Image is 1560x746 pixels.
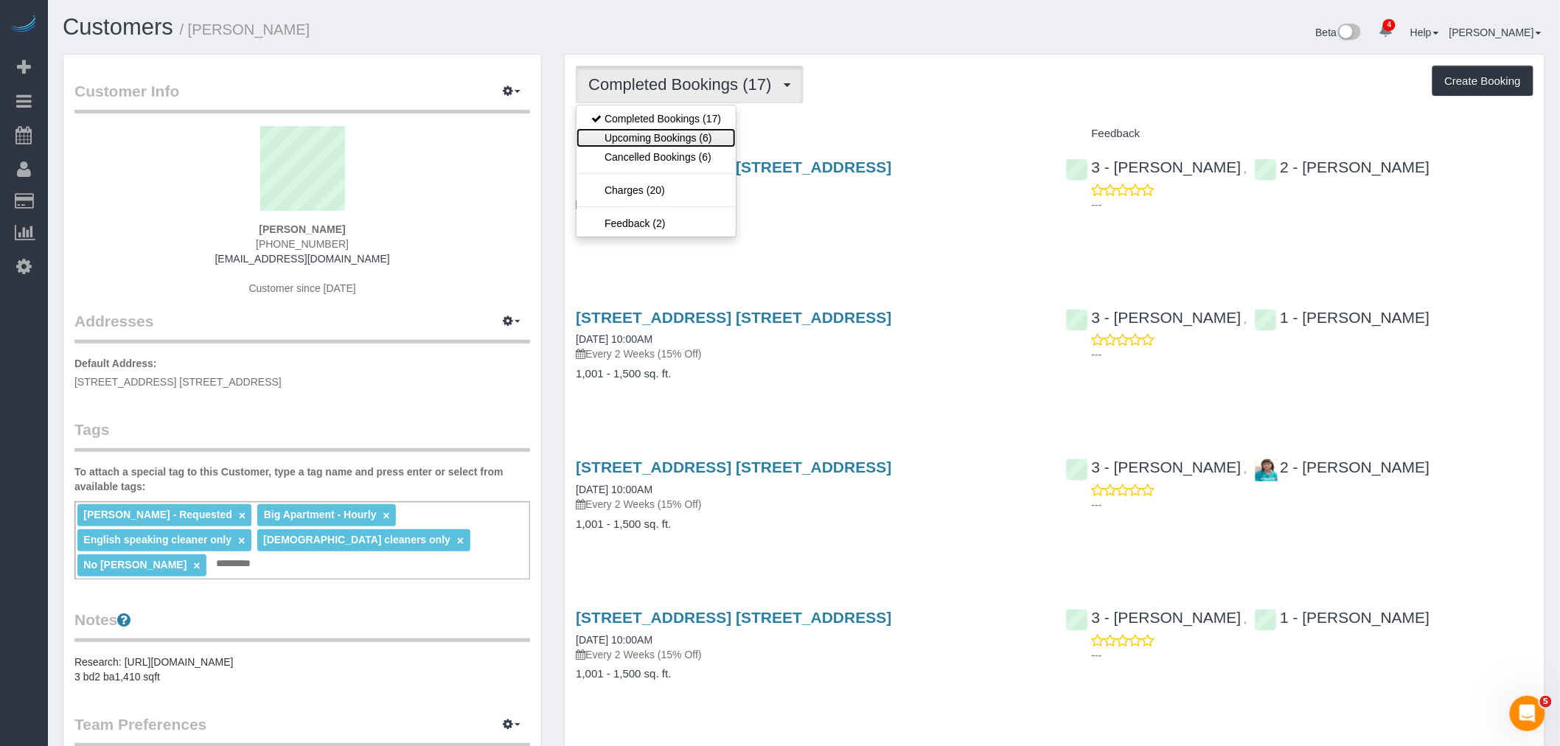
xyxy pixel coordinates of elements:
[74,655,530,684] pre: Research: [URL][DOMAIN_NAME] 3 bd2 ba1,410 sqft
[9,15,38,35] img: Automaid Logo
[1510,696,1545,731] iframe: Intercom live chat
[1066,128,1533,140] h4: Feedback
[180,21,310,38] small: / [PERSON_NAME]
[74,376,282,388] span: [STREET_ADDRESS] [STREET_ADDRESS]
[577,181,736,200] a: Charges (20)
[1255,459,1430,475] a: 2 - [PERSON_NAME]
[577,109,736,128] a: Completed Bookings (17)
[576,333,652,345] a: [DATE] 10:00AM
[1092,648,1533,663] p: ---
[576,197,1043,212] p: Every 2 Weeks (15% Off)
[576,518,1043,531] h4: 1,001 - 1,500 sq. ft.
[576,66,803,103] button: Completed Bookings (17)
[1540,696,1552,708] span: 5
[74,609,530,642] legend: Notes
[1256,459,1278,481] img: 2 - Hilda Coleman
[576,128,1043,140] h4: Service
[1432,66,1533,97] button: Create Booking
[1244,613,1247,625] span: ,
[256,238,349,250] hm-ph: [PHONE_NUMBER]
[74,356,157,371] label: Default Address:
[588,75,779,94] span: Completed Bookings (17)
[576,647,1043,662] p: Every 2 Weeks (15% Off)
[249,282,356,294] span: Customer since [DATE]
[1244,463,1247,475] span: ,
[1092,347,1533,362] p: ---
[576,484,652,495] a: [DATE] 10:00AM
[1244,313,1247,325] span: ,
[1255,609,1430,626] a: 1 - [PERSON_NAME]
[576,217,1043,230] h4: 1,001 - 1,500 sq. ft.
[1066,158,1242,175] a: 3 - [PERSON_NAME]
[457,534,464,547] a: ×
[83,509,231,520] span: [PERSON_NAME] - Requested
[1410,27,1439,38] a: Help
[1244,163,1247,175] span: ,
[1066,459,1242,475] a: 3 - [PERSON_NAME]
[238,534,245,547] a: ×
[576,346,1043,361] p: Every 2 Weeks (15% Off)
[1255,309,1430,326] a: 1 - [PERSON_NAME]
[383,509,389,522] a: ×
[576,459,891,475] a: [STREET_ADDRESS] [STREET_ADDRESS]
[63,14,173,40] a: Customers
[83,559,187,571] span: No [PERSON_NAME]
[74,80,530,114] legend: Customer Info
[259,223,345,235] strong: [PERSON_NAME]
[1066,609,1242,626] a: 3 - [PERSON_NAME]
[1383,19,1396,31] span: 4
[74,464,530,494] label: To attach a special tag to this Customer, type a tag name and press enter or select from availabl...
[1449,27,1542,38] a: [PERSON_NAME]
[577,147,736,167] a: Cancelled Bookings (6)
[1255,158,1430,175] a: 2 - [PERSON_NAME]
[1092,198,1533,212] p: ---
[193,559,200,572] a: ×
[263,534,450,545] span: [DEMOGRAPHIC_DATA] cleaners only
[215,253,390,265] a: [EMAIL_ADDRESS][DOMAIN_NAME]
[576,634,652,646] a: [DATE] 10:00AM
[264,509,377,520] span: Big Apartment - Hourly
[1316,27,1362,38] a: Beta
[577,128,736,147] a: Upcoming Bookings (6)
[577,214,736,233] a: Feedback (2)
[1092,498,1533,512] p: ---
[576,609,891,626] a: [STREET_ADDRESS] [STREET_ADDRESS]
[1371,15,1400,47] a: 4
[83,534,231,545] span: English speaking cleaner only
[74,419,530,452] legend: Tags
[576,497,1043,512] p: Every 2 Weeks (15% Off)
[1066,309,1242,326] a: 3 - [PERSON_NAME]
[576,668,1043,680] h4: 1,001 - 1,500 sq. ft.
[239,509,246,522] a: ×
[576,309,891,326] a: [STREET_ADDRESS] [STREET_ADDRESS]
[576,368,1043,380] h4: 1,001 - 1,500 sq. ft.
[1337,24,1361,43] img: New interface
